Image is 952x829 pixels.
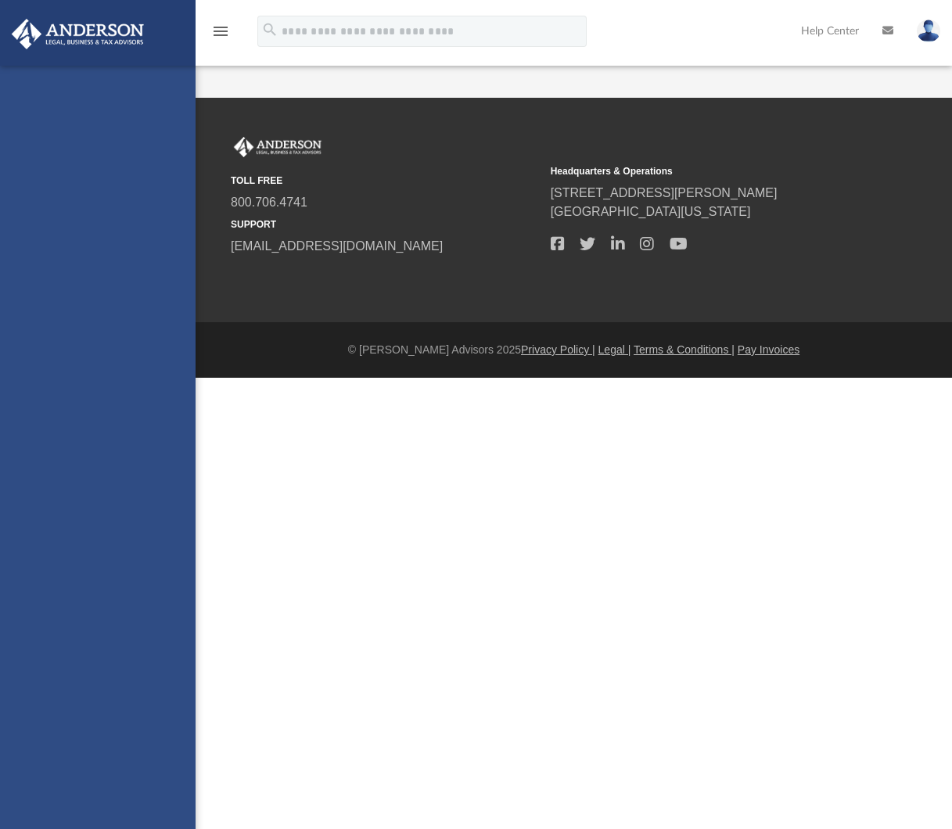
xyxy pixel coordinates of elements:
[598,343,631,356] a: Legal |
[231,217,540,231] small: SUPPORT
[211,22,230,41] i: menu
[231,239,443,253] a: [EMAIL_ADDRESS][DOMAIN_NAME]
[551,205,751,218] a: [GEOGRAPHIC_DATA][US_STATE]
[551,186,778,199] a: [STREET_ADDRESS][PERSON_NAME]
[211,30,230,41] a: menu
[261,21,278,38] i: search
[196,342,952,358] div: © [PERSON_NAME] Advisors 2025
[231,174,540,188] small: TOLL FREE
[551,164,860,178] small: Headquarters & Operations
[521,343,595,356] a: Privacy Policy |
[738,343,799,356] a: Pay Invoices
[7,19,149,49] img: Anderson Advisors Platinum Portal
[231,137,325,157] img: Anderson Advisors Platinum Portal
[917,20,940,42] img: User Pic
[634,343,735,356] a: Terms & Conditions |
[231,196,307,209] a: 800.706.4741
